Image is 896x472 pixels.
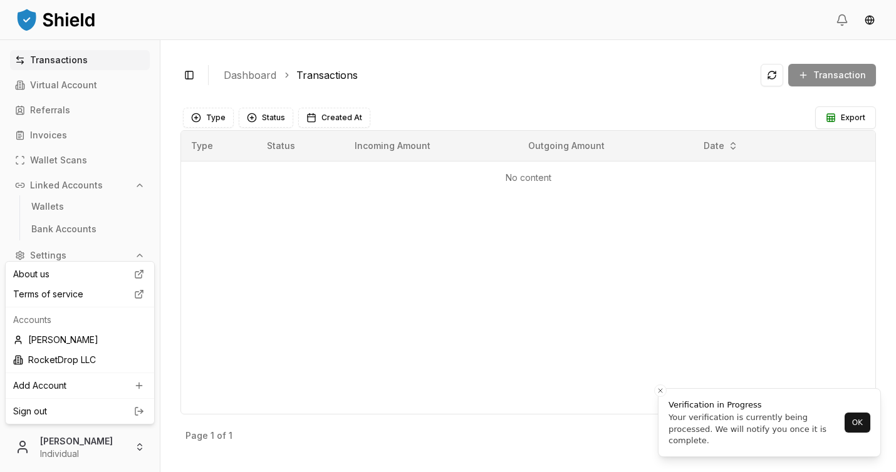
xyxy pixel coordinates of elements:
a: Add Account [8,376,152,396]
a: About us [8,264,152,284]
a: Sign out [13,405,147,418]
a: Terms of service [8,284,152,304]
div: RocketDrop LLC [8,350,152,370]
p: Accounts [13,314,147,326]
div: [PERSON_NAME] [8,330,152,350]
